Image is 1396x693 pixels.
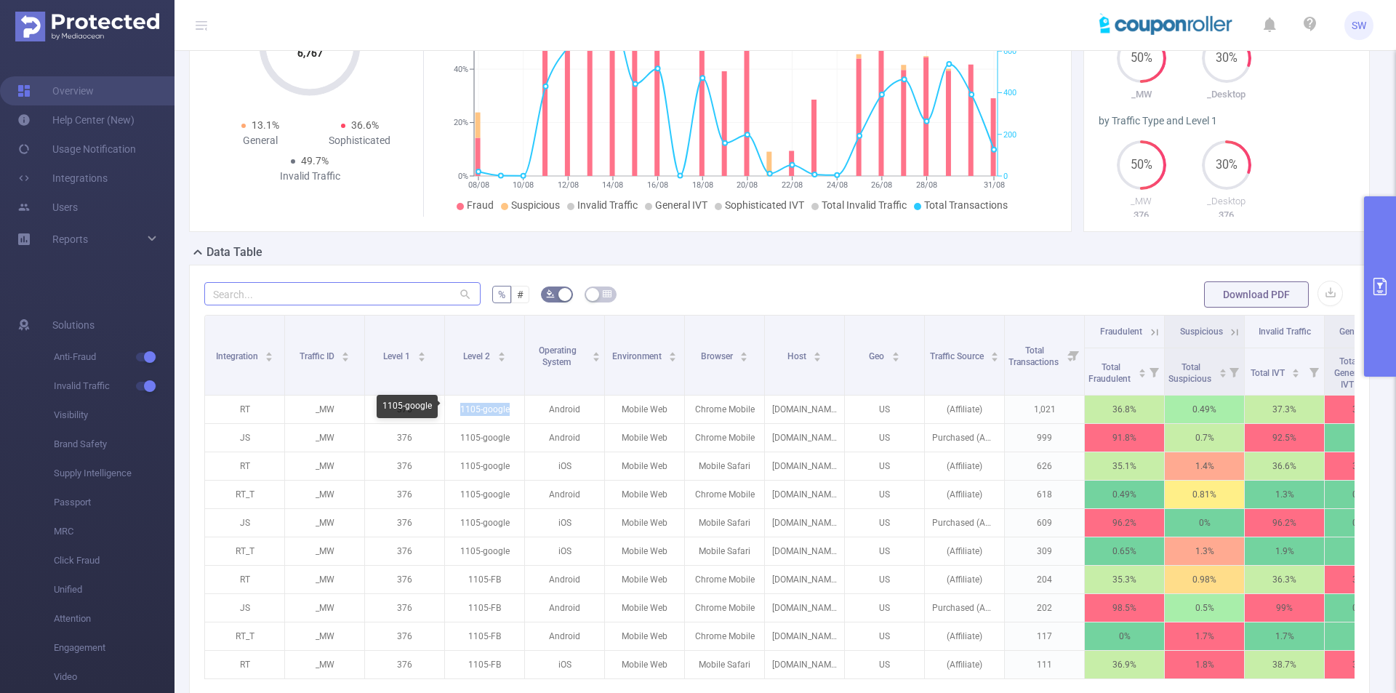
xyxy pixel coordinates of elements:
span: Sophisticated IVT [725,199,804,211]
p: 1105-google [445,537,524,565]
span: MRC [54,517,174,546]
tspan: 26/08 [871,180,892,190]
i: icon: caret-up [740,350,748,354]
p: Mobile Web [605,424,684,452]
p: 0.98% [1165,566,1244,593]
button: Download PDF [1204,281,1309,308]
span: Unified [54,575,174,604]
span: General IVT [1339,327,1384,337]
p: 98.5% [1085,594,1164,622]
p: 0.81% [1165,481,1244,508]
p: JS [205,424,284,452]
i: icon: caret-up [265,350,273,354]
div: Sort [990,350,999,358]
span: % [498,289,505,300]
i: icon: caret-down [669,356,677,360]
i: icon: caret-down [593,356,601,360]
p: RT [205,566,284,593]
p: (Affiliate) [925,396,1004,423]
span: SW [1352,11,1366,40]
p: Mobile Safari [685,509,764,537]
span: 50% [1117,52,1166,64]
span: 30% [1202,52,1251,64]
tspan: 400 [1003,89,1016,98]
a: Reports [52,225,88,254]
p: 1105-FB [445,651,524,678]
p: RT_T [205,622,284,650]
p: RT_T [205,481,284,508]
i: icon: caret-up [593,350,601,354]
span: Traffic ID [300,351,337,361]
p: _MW [285,594,364,622]
p: 1.3% [1245,481,1324,508]
div: Sort [1291,366,1300,375]
tspan: 14/08 [602,180,623,190]
p: 376 [365,424,444,452]
i: icon: caret-up [417,350,425,354]
p: Mobile Web [605,396,684,423]
span: Solutions [52,311,95,340]
span: Suspicious [511,199,560,211]
tspan: 16/08 [647,180,668,190]
p: 37.3% [1245,396,1324,423]
p: 1105-FB [445,594,524,622]
p: (Affiliate) [925,622,1004,650]
p: 1105-FB [445,622,524,650]
p: 36.9% [1085,651,1164,678]
div: Sophisticated [310,133,409,148]
i: icon: caret-up [1292,366,1300,371]
span: Supply Intelligence [54,459,174,488]
p: 0.49% [1165,396,1244,423]
i: icon: caret-up [669,350,677,354]
i: icon: caret-down [891,356,899,360]
a: Usage Notification [17,135,136,164]
span: Total Invalid Traffic [822,199,907,211]
p: 376 [1099,208,1184,223]
span: Geo [869,351,886,361]
p: Android [525,566,604,593]
p: 376 [365,396,444,423]
p: (Affiliate) [925,481,1004,508]
p: 609 [1005,509,1084,537]
span: Traffic Source [930,351,986,361]
tspan: 10/08 [513,180,534,190]
div: General [210,133,310,148]
p: [DOMAIN_NAME] [765,509,844,537]
p: US [845,509,924,537]
p: 618 [1005,481,1084,508]
div: Sort [813,350,822,358]
p: _MW [285,481,364,508]
i: icon: caret-up [1138,366,1146,371]
p: US [845,622,924,650]
span: 13.1% [252,119,279,131]
p: Mobile Web [605,481,684,508]
a: Integrations [17,164,108,193]
p: 1105-FB [445,566,524,593]
p: 35.3% [1085,566,1164,593]
div: Sort [592,350,601,358]
p: Mobile Web [605,622,684,650]
a: Users [17,193,78,222]
p: 376 [365,452,444,480]
p: 376 [365,566,444,593]
tspan: 28/08 [916,180,937,190]
span: Passport [54,488,174,517]
p: 376 [365,651,444,678]
p: _MW [285,651,364,678]
i: icon: table [603,289,611,298]
p: _Desktop [1184,194,1269,209]
div: Sort [497,350,506,358]
p: _MW [285,622,364,650]
span: Invalid Traffic [577,199,638,211]
div: 1105-google [377,395,438,418]
p: Mobile Web [605,509,684,537]
p: 376 [365,481,444,508]
p: 0% [1165,509,1244,537]
span: Video [54,662,174,692]
p: Mobile Safari [685,537,764,565]
span: Total General IVT [1334,356,1363,390]
p: Purchased (Affiliate) [925,509,1004,537]
p: 999 [1005,424,1084,452]
p: Chrome Mobile [685,594,764,622]
span: Fraud [467,199,494,211]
